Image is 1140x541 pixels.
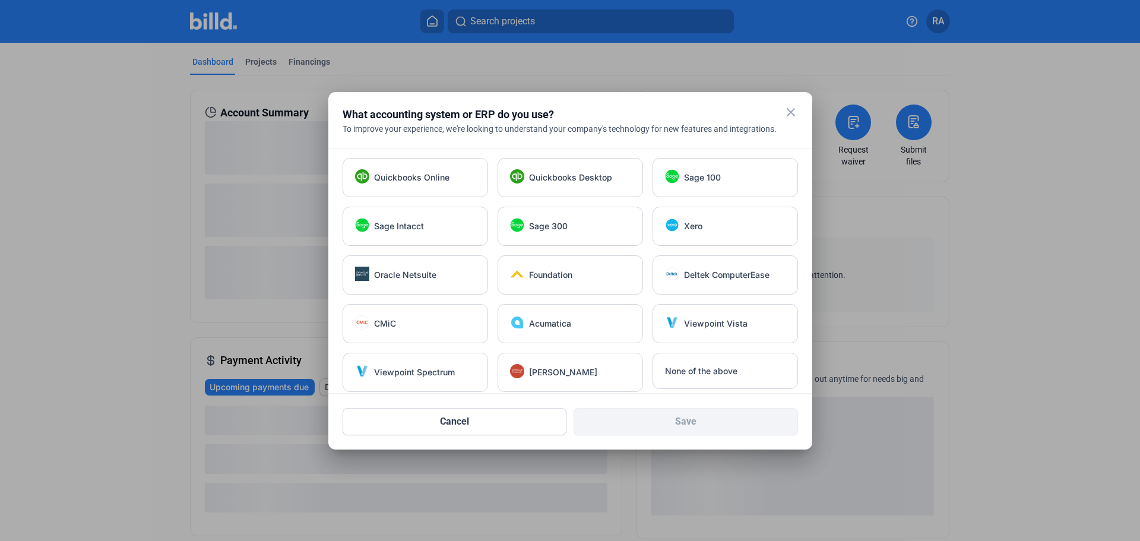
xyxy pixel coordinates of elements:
[343,106,768,123] div: What accounting system or ERP do you use?
[784,105,798,119] mat-icon: close
[574,408,798,435] button: Save
[529,366,597,378] span: [PERSON_NAME]
[374,269,436,281] span: Oracle Netsuite
[529,318,571,330] span: Acumatica
[529,269,572,281] span: Foundation
[343,408,567,435] button: Cancel
[665,365,737,377] span: None of the above
[684,269,769,281] span: Deltek ComputerEase
[374,366,455,378] span: Viewpoint Spectrum
[684,318,748,330] span: Viewpoint Vista
[343,123,798,135] div: To improve your experience, we're looking to understand your company's technology for new feature...
[374,172,449,184] span: Quickbooks Online
[374,318,396,330] span: CMiC
[529,172,612,184] span: Quickbooks Desktop
[374,220,424,232] span: Sage Intacct
[529,220,568,232] span: Sage 300
[684,172,721,184] span: Sage 100
[684,220,702,232] span: Xero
